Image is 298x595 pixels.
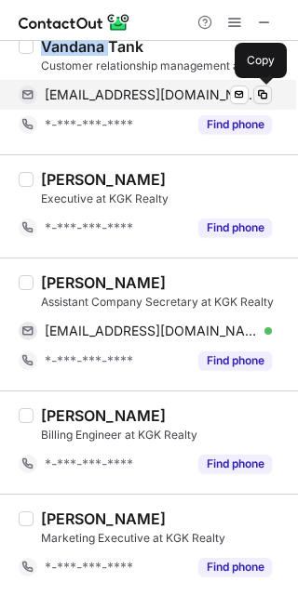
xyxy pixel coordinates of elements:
[198,455,272,473] button: Reveal Button
[45,86,258,103] span: [EMAIL_ADDRESS][DOMAIN_NAME]
[198,218,272,237] button: Reveal Button
[41,406,166,425] div: [PERSON_NAME]
[45,323,258,339] span: [EMAIL_ADDRESS][DOMAIN_NAME]
[198,351,272,370] button: Reveal Button
[19,11,130,33] img: ContactOut v5.3.10
[41,530,287,547] div: Marketing Executive at KGK Realty
[41,37,143,56] div: Vandana Tank
[41,191,287,207] div: Executive at KGK Realty
[41,294,287,311] div: Assistant Company Secretary at KGK Realty
[41,273,166,292] div: [PERSON_NAME]
[198,115,272,134] button: Reveal Button
[41,509,166,528] div: [PERSON_NAME]
[41,170,166,189] div: [PERSON_NAME]
[198,558,272,576] button: Reveal Button
[41,58,287,74] div: Customer relationship management at KGK Realty
[41,427,287,443] div: Billing Engineer at KGK Realty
